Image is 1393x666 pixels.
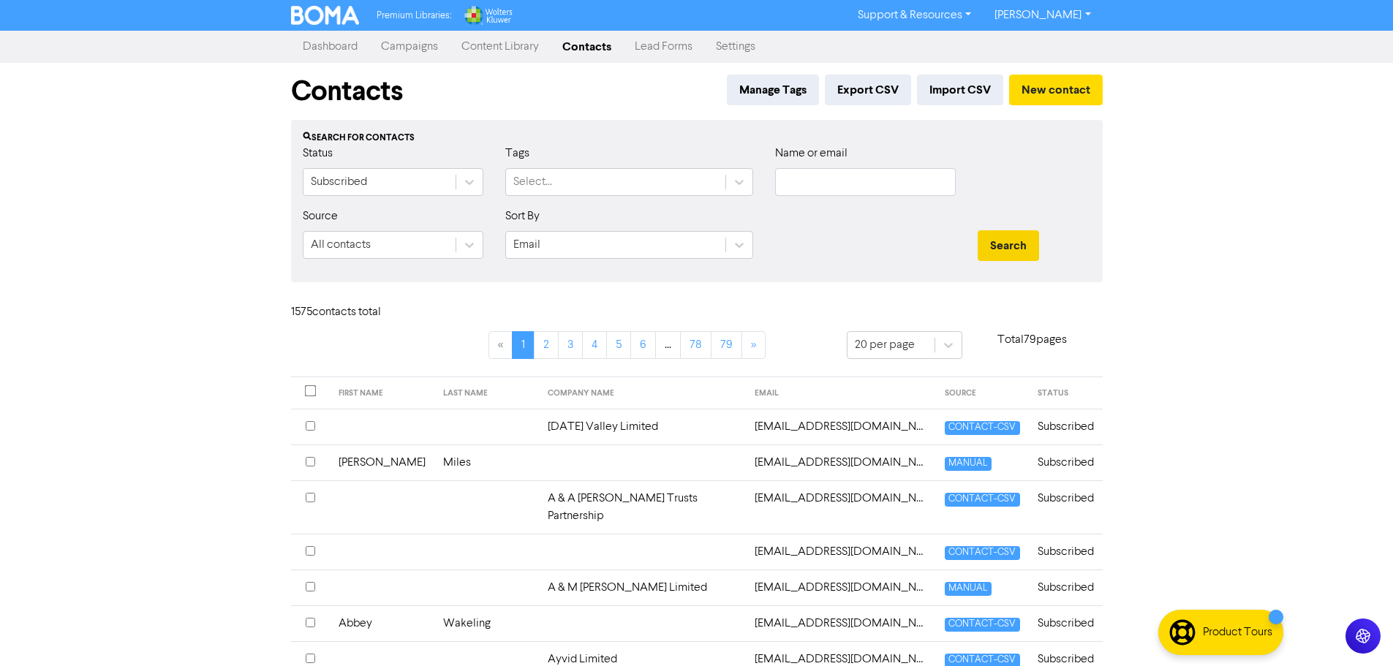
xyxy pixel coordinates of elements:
a: Support & Resources [846,4,983,27]
a: Page 2 [534,331,559,359]
th: LAST NAME [434,377,539,409]
span: MANUAL [945,457,991,471]
label: Tags [505,145,529,162]
a: Page 1 is your current page [512,331,535,359]
td: Miles [434,444,539,480]
th: STATUS [1029,377,1103,409]
label: Sort By [505,208,540,225]
button: Export CSV [825,75,911,105]
div: Email [513,236,540,254]
td: 1415maps@gmail.com [746,444,936,480]
span: CONTACT-CSV [945,421,1019,435]
a: Page 6 [630,331,656,359]
a: Dashboard [291,32,369,61]
td: abbey@schurrireland.co.nz [746,605,936,641]
h6: 1575 contact s total [291,306,408,319]
td: Subscribed [1029,444,1103,480]
label: Source [303,208,338,225]
span: CONTACT-CSV [945,618,1019,632]
a: Page 79 [711,331,742,359]
div: Search for contacts [303,132,1091,145]
a: Contacts [551,32,623,61]
a: Page 4 [582,331,607,359]
a: Campaigns [369,32,450,61]
th: FIRST NAME [330,377,434,409]
a: Page 78 [680,331,711,359]
h1: Contacts [291,75,403,108]
td: Subscribed [1029,569,1103,605]
th: COMPANY NAME [539,377,747,409]
td: 13carolwills@gmail.com [746,409,936,444]
div: 20 per page [855,336,915,354]
button: Search [978,230,1039,261]
button: Manage Tags [727,75,819,105]
a: Settings [704,32,767,61]
label: Name or email [775,145,847,162]
button: New contact [1009,75,1103,105]
a: » [741,331,766,359]
td: abbealison@gmail.com [746,534,936,569]
td: Abbey [330,605,434,641]
td: Subscribed [1029,409,1103,444]
a: [PERSON_NAME] [983,4,1102,27]
span: CONTACT-CSV [945,493,1019,507]
td: Subscribed [1029,480,1103,534]
td: A & A [PERSON_NAME] Trusts Partnership [539,480,747,534]
img: BOMA Logo [291,6,360,25]
a: Lead Forms [623,32,704,61]
img: Wolters Kluwer [463,6,513,25]
td: Wakeling [434,605,539,641]
td: aahurley@xtra.co.nz [746,480,936,534]
p: Total 79 pages [962,331,1103,349]
div: Subscribed [311,173,367,191]
label: Status [303,145,333,162]
td: Subscribed [1029,534,1103,569]
td: [PERSON_NAME] [330,444,434,480]
a: Page 5 [606,331,631,359]
td: A & M [PERSON_NAME] Limited [539,569,747,605]
td: Subscribed [1029,605,1103,641]
span: Premium Libraries: [377,11,451,20]
a: Content Library [450,32,551,61]
td: abbey.b@outlook.co.nz [746,569,936,605]
button: Import CSV [917,75,1003,105]
span: CONTACT-CSV [945,546,1019,560]
th: SOURCE [936,377,1028,409]
td: [DATE] Valley Limited [539,409,747,444]
div: All contacts [311,236,371,254]
iframe: Chat Widget [1320,596,1393,666]
span: MANUAL [945,582,991,596]
div: Select... [513,173,552,191]
a: Page 3 [558,331,583,359]
th: EMAIL [746,377,936,409]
